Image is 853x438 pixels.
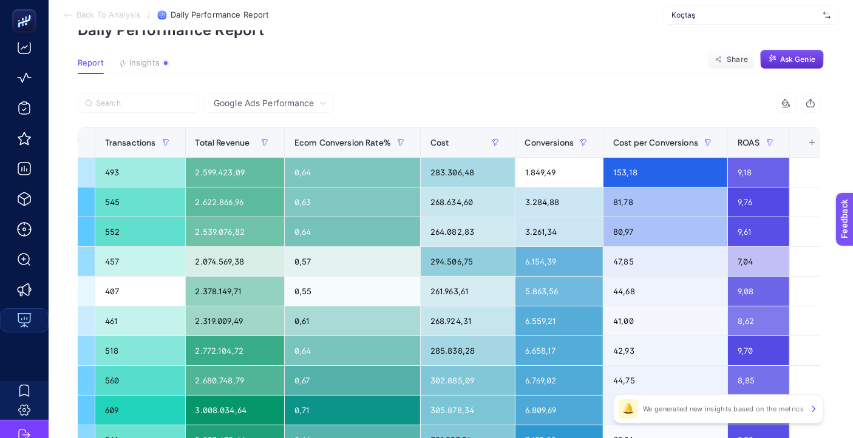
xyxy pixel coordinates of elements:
span: Koçtaş [671,10,818,20]
span: Back To Analysis [76,10,140,20]
div: 3.008.034,64 [186,396,284,425]
div: 8,85 [728,366,789,395]
div: 2.378.149,71 [186,277,284,306]
span: Ask Genie [780,55,815,64]
div: + [801,138,824,147]
div: 9,61 [728,217,789,246]
button: Share [708,50,755,69]
div: 2.539.076,82 [186,217,284,246]
span: Cost [430,138,449,147]
div: 41,00 [603,306,727,335]
div: 2.622.866,96 [186,187,284,217]
span: Feedback [7,4,46,13]
p: We generated new insights based on the metrics [643,404,804,414]
span: Insights [129,58,160,68]
div: 8,62 [728,306,789,335]
div: 264.082,83 [421,217,515,246]
div: 545 [95,187,185,217]
div: 7,04 [728,247,789,276]
div: 407 [95,277,185,306]
div: 10 items selected [800,138,809,164]
div: 0,64 [285,217,420,246]
div: 2.319.009,49 [186,306,284,335]
span: Share [727,55,748,64]
div: 0,57 [285,247,420,276]
div: 44,92 [603,396,727,425]
div: 268.634,60 [421,187,515,217]
div: 9,76 [728,187,789,217]
div: 9,08 [728,277,789,306]
div: 6.559,21 [515,306,603,335]
div: 0,63 [285,187,420,217]
button: Ask Genie [760,50,824,69]
div: 518 [95,336,185,365]
div: 2.772.104,72 [186,336,284,365]
div: 44,68 [603,277,727,306]
input: Search [96,99,192,108]
div: 80,97 [603,217,727,246]
div: 283.306,48 [421,158,515,187]
div: 2.074.569,38 [186,247,284,276]
div: 0,64 [285,336,420,365]
div: 261.963,61 [421,277,515,306]
span: Transactions [105,138,156,147]
div: 457 [95,247,185,276]
span: Daily Performance Report [171,10,269,20]
span: Cost per Conversions [613,138,698,147]
div: 9,70 [728,336,789,365]
div: 609 [95,396,185,425]
div: 3.261,34 [515,217,603,246]
div: 0,67 [285,366,420,395]
span: ROAS [738,138,760,147]
div: 294.506,75 [421,247,515,276]
div: 🔔 [619,399,638,419]
div: 6.769,02 [515,366,603,395]
div: 9,18 [728,158,789,187]
span: Google Ads Performance [214,97,314,109]
div: 81,78 [603,187,727,217]
div: 47,85 [603,247,727,276]
span: Ecom Conversion Rate% [294,138,391,147]
div: 153,18 [603,158,727,187]
div: 302.885,09 [421,366,515,395]
div: 3.284,88 [515,187,603,217]
span: / [148,10,151,19]
span: Conversions [525,138,574,147]
div: 461 [95,306,185,335]
span: Report [78,58,104,68]
div: 6.658,17 [515,336,603,365]
div: 42,93 [603,336,727,365]
div: 285.838,28 [421,336,515,365]
div: 6.154,39 [515,247,603,276]
span: Total Revenue [195,138,250,147]
img: svg%3e [823,9,831,21]
div: 0,55 [285,277,420,306]
div: 493 [95,158,185,187]
div: 0,71 [285,396,420,425]
div: 5.863,56 [515,277,603,306]
div: 1.849,49 [515,158,603,187]
div: 44,75 [603,366,727,395]
div: 0,61 [285,306,420,335]
div: 2.680.748,79 [186,366,284,395]
div: 0,64 [285,158,420,187]
div: 560 [95,366,185,395]
div: 2.599.423,09 [186,158,284,187]
div: 305.878,34 [421,396,515,425]
div: 552 [95,217,185,246]
div: 6.809,69 [515,396,603,425]
div: 268.924,31 [421,306,515,335]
